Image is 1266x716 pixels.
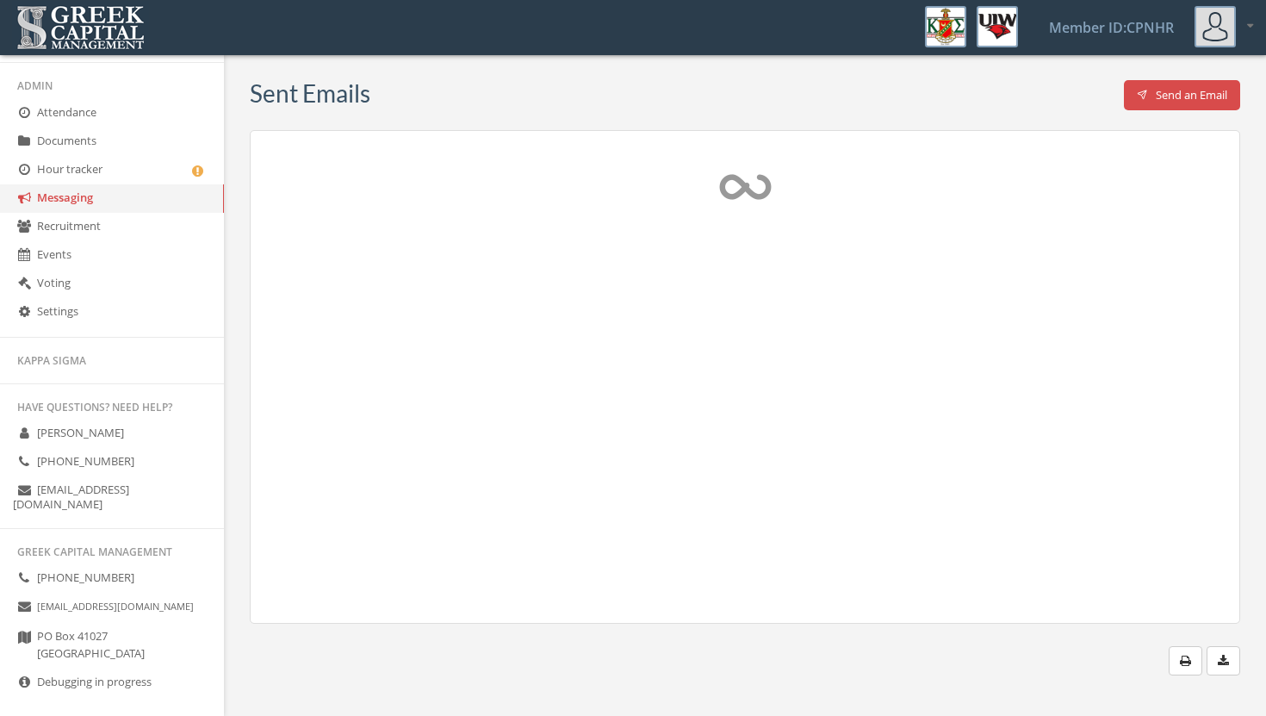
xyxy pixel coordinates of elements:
span: PO Box 41027 [GEOGRAPHIC_DATA] [37,628,145,662]
a: Member ID: CPNHR [1028,1,1195,54]
span: [PERSON_NAME] [37,425,124,440]
small: [EMAIL_ADDRESS][DOMAIN_NAME] [37,600,194,613]
h3: Sent Emails [250,80,370,107]
button: Send an Email [1124,80,1241,110]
